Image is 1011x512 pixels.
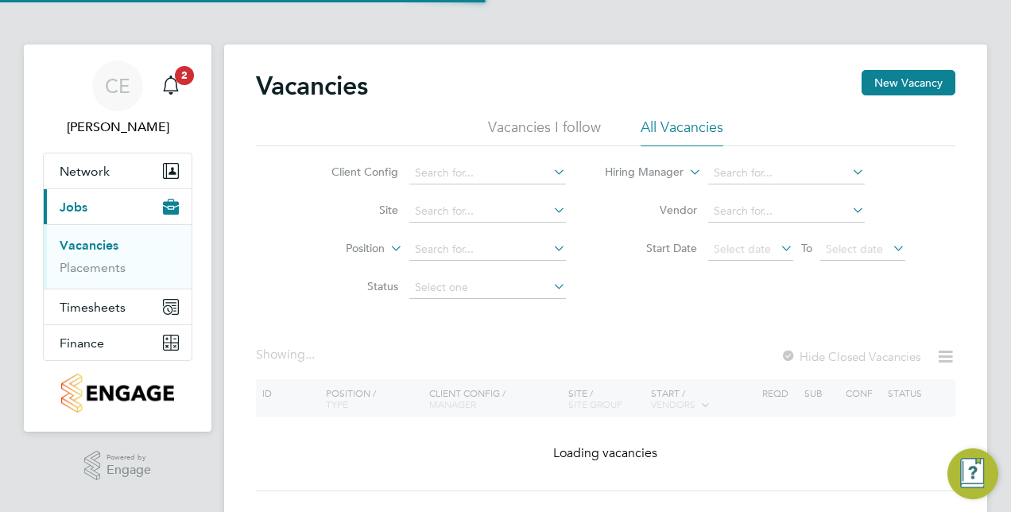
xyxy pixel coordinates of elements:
li: Vacancies I follow [488,118,601,146]
a: 2 [155,60,187,111]
span: Jobs [60,200,87,215]
h2: Vacancies [256,70,368,102]
nav: Main navigation [24,45,211,432]
label: Position [293,241,385,257]
span: Network [60,164,110,179]
span: 2 [175,66,194,85]
span: Timesheets [60,300,126,315]
input: Search for... [409,239,566,261]
a: Go to home page [43,374,192,413]
span: Charlie Eadie [43,118,192,137]
div: Showing [256,347,318,363]
span: Select date [714,242,771,256]
label: Hiring Manager [592,165,684,180]
label: Client Config [307,165,398,179]
span: ... [305,347,315,363]
span: CE [105,76,130,96]
span: To [796,238,817,258]
label: Site [307,203,398,217]
input: Search for... [708,162,865,184]
a: Placements [60,260,126,275]
input: Search for... [409,162,566,184]
li: All Vacancies [641,118,723,146]
input: Select one [409,277,566,299]
input: Search for... [409,200,566,223]
button: Finance [44,325,192,360]
button: Engage Resource Center [947,448,998,499]
label: Hide Closed Vacancies [781,349,920,364]
span: Powered by [107,451,151,464]
button: New Vacancy [862,70,955,95]
label: Start Date [606,241,697,255]
span: Finance [60,336,104,351]
label: Vendor [606,203,697,217]
button: Jobs [44,189,192,224]
img: countryside-properties-logo-retina.png [61,374,173,413]
a: Powered byEngage [84,451,152,481]
span: Engage [107,464,151,477]
label: Status [307,279,398,293]
div: Jobs [44,224,192,289]
button: Network [44,153,192,188]
input: Search for... [708,200,865,223]
button: Timesheets [44,289,192,324]
a: CE[PERSON_NAME] [43,60,192,137]
span: Select date [826,242,883,256]
a: Vacancies [60,238,118,253]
